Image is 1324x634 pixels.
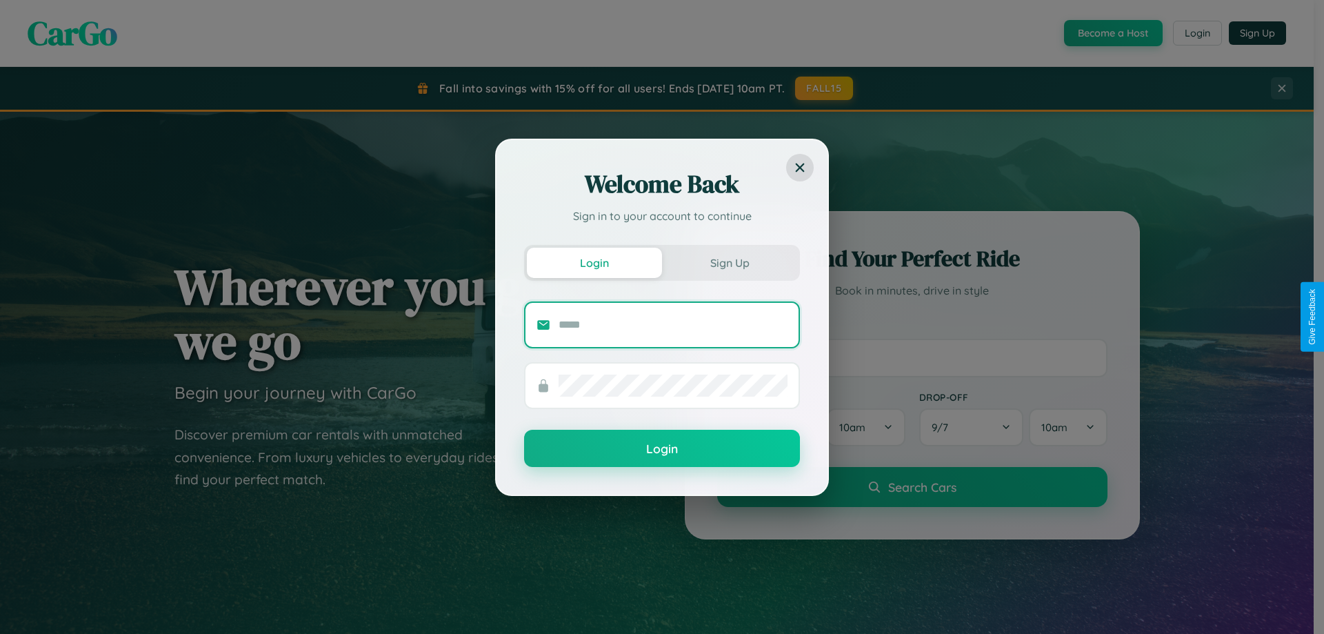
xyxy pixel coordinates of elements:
[524,208,800,224] p: Sign in to your account to continue
[1307,289,1317,345] div: Give Feedback
[527,248,662,278] button: Login
[524,168,800,201] h2: Welcome Back
[524,430,800,467] button: Login
[662,248,797,278] button: Sign Up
